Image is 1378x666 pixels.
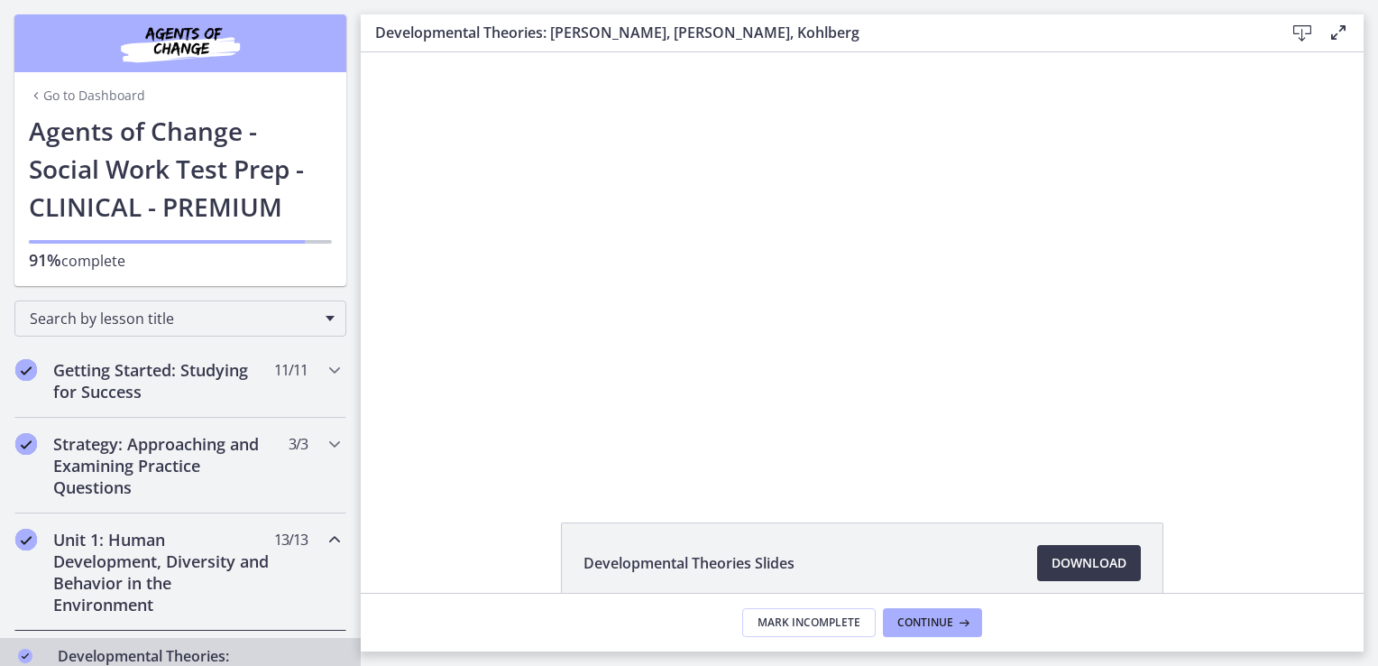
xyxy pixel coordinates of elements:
h2: Unit 1: Human Development, Diversity and Behavior in the Environment [53,529,273,615]
span: Continue [897,615,953,630]
button: Continue [883,608,982,637]
i: Completed [15,359,37,381]
i: Completed [15,433,37,455]
span: 11 / 11 [274,359,308,381]
span: Developmental Theories Slides [583,552,795,574]
i: Completed [18,649,32,663]
a: Go to Dashboard [29,87,145,105]
span: 3 / 3 [289,433,308,455]
span: Download [1052,552,1126,574]
span: 91% [29,249,61,271]
h2: Getting Started: Studying for Success [53,359,273,402]
h2: Strategy: Approaching and Examining Practice Questions [53,433,273,498]
h3: Developmental Theories: [PERSON_NAME], [PERSON_NAME], Kohlberg [375,22,1255,43]
p: complete [29,249,332,272]
h1: Agents of Change - Social Work Test Prep - CLINICAL - PREMIUM [29,112,332,226]
span: Search by lesson title [30,309,317,328]
img: Agents of Change [72,22,289,65]
i: Completed [15,529,37,550]
span: Mark Incomplete [758,615,860,630]
iframe: Video Lesson [361,52,1364,481]
button: Mark Incomplete [742,608,876,637]
a: Download [1037,545,1141,581]
div: Search by lesson title [14,301,346,337]
span: 13 / 13 [274,529,308,550]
